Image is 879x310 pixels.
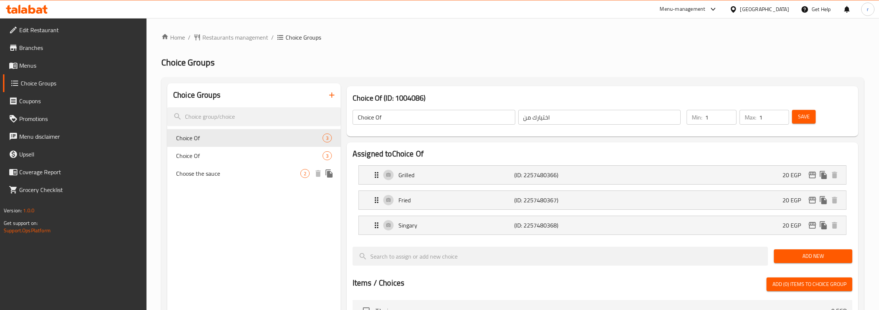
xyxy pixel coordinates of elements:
div: Choose the sauce2deleteduplicate [167,165,341,182]
button: delete [313,168,324,179]
span: Coupons [19,97,141,105]
a: Menus [3,57,147,74]
h2: Assigned to Choice Of [353,148,852,159]
span: 3 [323,152,331,159]
div: Expand [359,191,846,209]
a: Edit Restaurant [3,21,147,39]
span: Upsell [19,150,141,159]
li: Expand [353,188,852,213]
button: duplicate [818,169,829,181]
div: Menu-management [660,5,705,14]
div: Choices [323,151,332,160]
p: 20 EGP [782,171,807,179]
a: Grocery Checklist [3,181,147,199]
span: Choice Groups [21,79,141,88]
a: Coupons [3,92,147,110]
input: search [353,247,768,266]
button: delete [829,169,840,181]
span: Choose the sauce [176,169,300,178]
p: 20 EGP [782,221,807,230]
h2: Items / Choices [353,277,404,289]
div: Choices [323,134,332,142]
p: Grilled [398,171,514,179]
li: Expand [353,162,852,188]
p: 20 EGP [782,196,807,205]
p: (ID: 2257480368) [514,221,592,230]
span: Save [798,112,810,121]
div: Choices [300,169,310,178]
button: edit [807,220,818,231]
button: edit [807,169,818,181]
span: Choice Of [176,151,323,160]
span: Grocery Checklist [19,185,141,194]
button: duplicate [818,195,829,206]
p: Singary [398,221,514,230]
span: 3 [323,135,331,142]
span: 1.0.0 [23,206,34,215]
a: Branches [3,39,147,57]
p: Min: [692,113,702,122]
button: Save [792,110,816,124]
span: Version: [4,206,22,215]
p: Max: [745,113,756,122]
li: Expand [353,213,852,238]
span: Choice Of [176,134,323,142]
button: duplicate [324,168,335,179]
a: Restaurants management [193,33,268,42]
div: Expand [359,166,846,184]
p: (ID: 2257480366) [514,171,592,179]
p: Fried [398,196,514,205]
span: Menus [19,61,141,70]
span: 2 [301,170,309,177]
a: Home [161,33,185,42]
span: Add (0) items to choice group [772,280,846,289]
button: delete [829,220,840,231]
a: Promotions [3,110,147,128]
div: Choice Of3 [167,147,341,165]
span: Choice Groups [161,54,215,71]
span: r [867,5,869,13]
span: Branches [19,43,141,52]
div: [GEOGRAPHIC_DATA] [740,5,789,13]
span: Edit Restaurant [19,26,141,34]
button: Add (0) items to choice group [767,277,852,291]
span: Coverage Report [19,168,141,176]
span: Add New [780,252,846,261]
li: / [188,33,191,42]
div: Choice Of3 [167,129,341,147]
span: Choice Groups [286,33,321,42]
button: delete [829,195,840,206]
a: Menu disclaimer [3,128,147,145]
button: Add New [774,249,852,263]
a: Coverage Report [3,163,147,181]
span: Menu disclaimer [19,132,141,141]
span: Promotions [19,114,141,123]
div: Expand [359,216,846,235]
li: / [271,33,274,42]
h3: Choice Of (ID: 1004086) [353,92,852,104]
span: Get support on: [4,218,38,228]
p: (ID: 2257480367) [514,196,592,205]
h2: Choice Groups [173,90,220,101]
span: Restaurants management [202,33,268,42]
input: search [167,107,341,126]
button: duplicate [818,220,829,231]
a: Choice Groups [3,74,147,92]
a: Support.OpsPlatform [4,226,51,235]
button: edit [807,195,818,206]
nav: breadcrumb [161,33,864,42]
a: Upsell [3,145,147,163]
